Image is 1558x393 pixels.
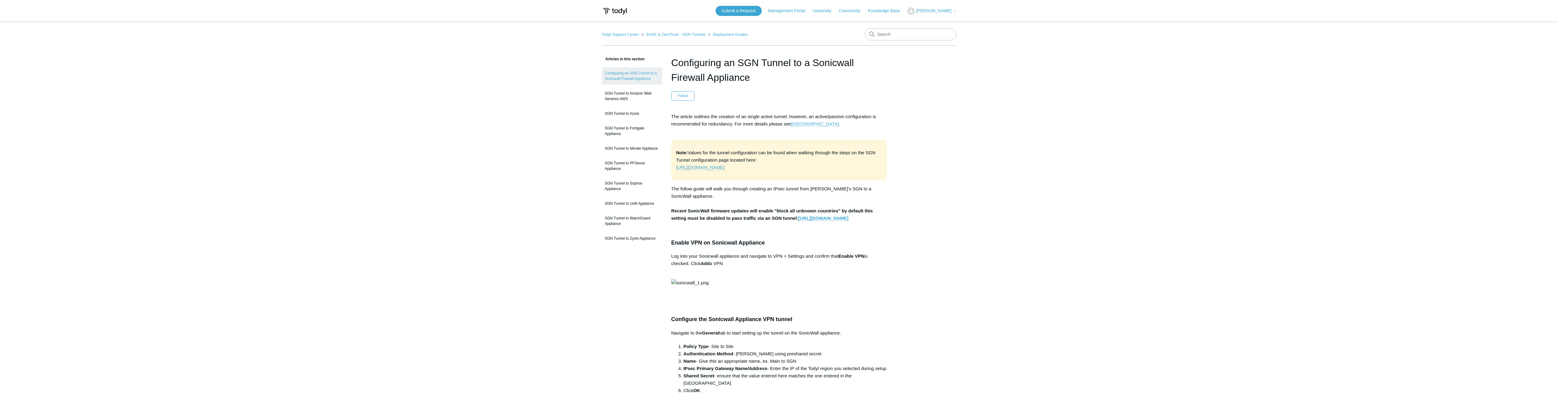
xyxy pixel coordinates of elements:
a: Knowledge Base [868,8,906,14]
a: SGN Tunnel to Unifi Appliance [602,198,662,209]
a: SGN Tunnel to Meraki Appliance [602,143,662,154]
p: Values for the tunnel configuration can be found when walking through the steps on the SGN Tunnel... [676,149,882,171]
a: [GEOGRAPHIC_DATA] [791,121,839,127]
input: Search [865,28,956,40]
strong: Recent SonicWall firmware updates will enable "block all unknown countries" by default this setti... [671,208,873,221]
a: SGN Tunnel to Sophos Appliance [602,178,662,195]
a: Community [839,8,867,14]
a: Todyl Support Center [602,32,639,37]
h3: Configure the Sonicwall Appliance VPN tunnel [671,315,887,324]
div: - [PERSON_NAME] using preshared secret [683,350,887,357]
a: SGN Tunnel to Zyxel Appliance [602,233,662,244]
a: [URL][DOMAIN_NAME] [676,165,724,170]
strong: Enable VPN [838,253,864,259]
p: Log into your Sonicwall appliance and navigate to VPN > Settings and confirm that is checked. Cli... [671,253,887,275]
a: SGN Tunnel to WatchGuard Appliance [602,212,662,230]
p: The follow guide will walk you through creating an IPsec tunnel from [PERSON_NAME]'s SGN to a Son... [671,185,887,222]
div: - Enter the IP of the Todyl region you selected during setup [683,365,887,372]
p: Navigate to the tab to start setting up the tunnel on the SonicWall appliance. [671,329,887,337]
a: University [812,8,837,14]
strong: Note: [676,150,688,155]
a: Submit a Request [716,6,762,16]
span: Articles in this section [602,57,645,61]
button: [PERSON_NAME] [907,7,956,15]
a: [URL][DOMAIN_NAME] [798,215,849,221]
div: - Give this an appropriate name, ex. Main to SGN [683,357,887,365]
li: SASE & ZeroTrust - SGN Tunnels [640,32,707,37]
a: SGN Tunnel to Amazon Web Services AWS [602,88,662,105]
strong: Shared Secret [683,373,714,378]
strong: General [702,330,719,335]
img: Todyl Support Center Help Center home page [602,6,628,17]
img: sonicwall_1.png [671,279,709,286]
strong: Add [701,261,709,266]
a: Deployment Guides [713,32,748,37]
h1: Configuring an SGN Tunnel to a Sonicwall Firewall Appliance [671,55,887,85]
strong: Authentication Method [683,351,733,356]
li: Todyl Support Center [602,32,640,37]
strong: Name [683,358,696,364]
a: SGN Tunnel to Fortigate Appliance [602,122,662,140]
a: SASE & ZeroTrust - SGN Tunnels [646,32,705,37]
a: Management Portal [768,8,811,14]
a: SGN Tunnel to PFSense Appliance [602,157,662,174]
p: The article outlines the creation of an single active tunnel; however, an active/passive configur... [671,113,887,135]
strong: Policy Type [683,344,709,349]
span: [PERSON_NAME] [916,8,951,13]
h3: Enable VPN on Sonicwall Appliance [671,238,887,247]
div: - ensure that the value entered here matches the one entered in the [GEOGRAPHIC_DATA] [683,372,887,387]
strong: OK [693,388,700,393]
strong: IPsec Primary Gateway Name/Address [683,366,767,371]
li: Deployment Guides [707,32,747,37]
button: Follow Article [671,91,695,100]
a: SGN Tunnel to Azure [602,108,662,119]
a: Configuring an SGN Tunnel to a Sonicwall Firewall Appliance [602,67,662,84]
div: - Site to Site [683,343,887,350]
